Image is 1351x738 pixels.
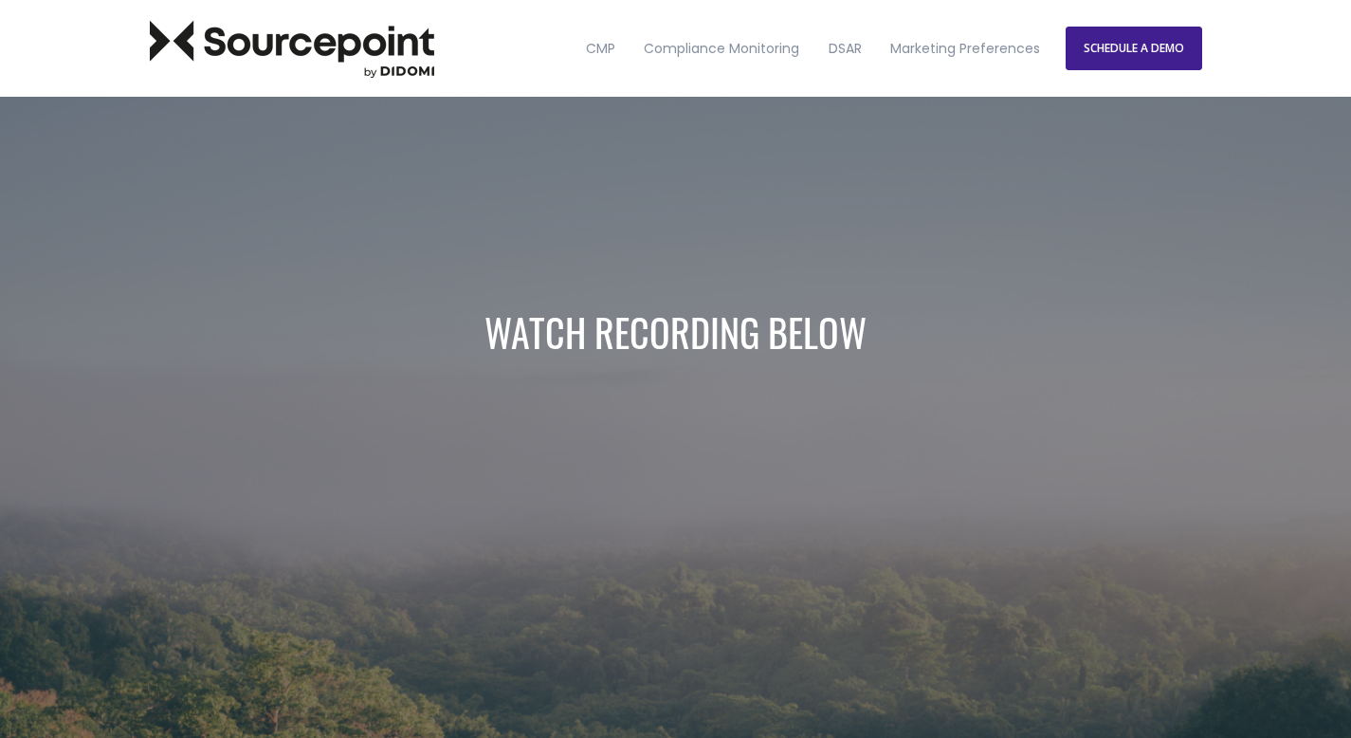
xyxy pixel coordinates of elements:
a: SCHEDULE A DEMO [1066,27,1202,70]
a: CMP [574,9,628,89]
a: Compliance Monitoring [631,9,812,89]
nav: Desktop navigation [574,9,1053,89]
img: Sourcepoint Logo Dark [150,20,434,78]
a: DSAR [816,9,874,89]
iframe: [Webinar] What Tracking Technologies Could Cost You [474,377,878,600]
h1: WATCH RECORDING BELOW [240,306,1112,358]
a: Marketing Preferences [878,9,1052,89]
